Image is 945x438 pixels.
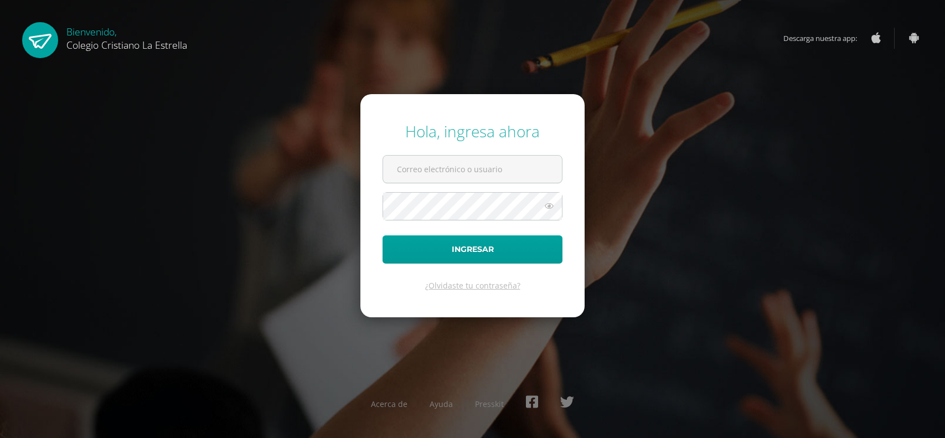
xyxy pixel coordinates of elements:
[66,38,187,51] span: Colegio Cristiano La Estrella
[371,399,407,409] a: Acerca de
[430,399,453,409] a: Ayuda
[475,399,504,409] a: Presskit
[425,280,520,291] a: ¿Olvidaste tu contraseña?
[383,235,562,264] button: Ingresar
[383,121,562,142] div: Hola, ingresa ahora
[383,156,562,183] input: Correo electrónico o usuario
[783,28,868,49] span: Descarga nuestra app:
[66,22,187,51] div: Bienvenido,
